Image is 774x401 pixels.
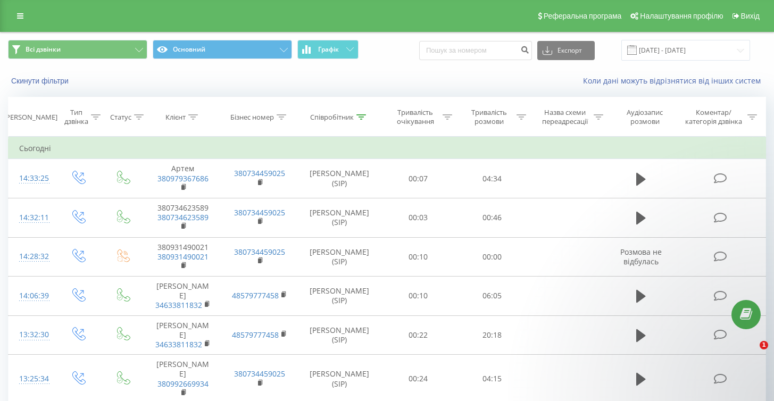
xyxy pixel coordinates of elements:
[26,45,61,54] span: Всі дзвінки
[298,315,381,355] td: [PERSON_NAME] (SIP)
[144,198,221,237] td: 380734623589
[381,198,455,237] td: 00:03
[155,339,202,349] a: 34633811832
[153,40,292,59] button: Основний
[230,113,274,122] div: Бізнес номер
[741,12,760,20] span: Вихід
[683,108,745,126] div: Коментар/категорія дзвінка
[455,159,529,198] td: 04:34
[760,341,768,349] span: 1
[318,46,339,53] span: Графік
[583,76,766,86] a: Коли дані можуть відрізнятися вiд інших систем
[144,277,221,316] td: [PERSON_NAME]
[234,207,285,218] a: 380734459025
[234,369,285,379] a: 380734459025
[390,108,440,126] div: Тривалість очікування
[64,108,88,126] div: Тип дзвінка
[155,300,202,310] a: 34633811832
[455,277,529,316] td: 06:05
[640,12,723,20] span: Налаштування профілю
[310,113,354,122] div: Співробітник
[381,159,455,198] td: 00:07
[455,315,529,355] td: 20:18
[19,286,45,306] div: 14:06:39
[615,108,675,126] div: Аудіозапис розмови
[157,212,209,222] a: 380734623589
[298,159,381,198] td: [PERSON_NAME] (SIP)
[232,290,279,300] a: 48579777458
[381,237,455,277] td: 00:10
[8,76,74,86] button: Скинути фільтри
[19,324,45,345] div: 13:32:30
[144,315,221,355] td: [PERSON_NAME]
[537,41,595,60] button: Експорт
[381,277,455,316] td: 00:10
[738,341,763,366] iframe: Intercom live chat
[9,138,766,159] td: Сьогодні
[234,247,285,257] a: 380734459025
[4,113,57,122] div: [PERSON_NAME]
[232,330,279,340] a: 48579777458
[538,108,591,126] div: Назва схеми переадресації
[8,40,147,59] button: Всі дзвінки
[298,198,381,237] td: [PERSON_NAME] (SIP)
[297,40,359,59] button: Графік
[19,207,45,228] div: 14:32:11
[19,369,45,389] div: 13:25:34
[298,277,381,316] td: [PERSON_NAME] (SIP)
[381,315,455,355] td: 00:22
[455,198,529,237] td: 00:46
[144,159,221,198] td: Артем
[157,379,209,389] a: 380992669934
[455,237,529,277] td: 00:00
[419,41,532,60] input: Пошук за номером
[157,252,209,262] a: 380931490021
[144,237,221,277] td: 380931490021
[110,113,131,122] div: Статус
[544,12,622,20] span: Реферальна програма
[298,237,381,277] td: [PERSON_NAME] (SIP)
[234,168,285,178] a: 380734459025
[19,246,45,267] div: 14:28:32
[157,173,209,183] a: 380979367686
[19,168,45,189] div: 14:33:25
[464,108,514,126] div: Тривалість розмови
[165,113,186,122] div: Клієнт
